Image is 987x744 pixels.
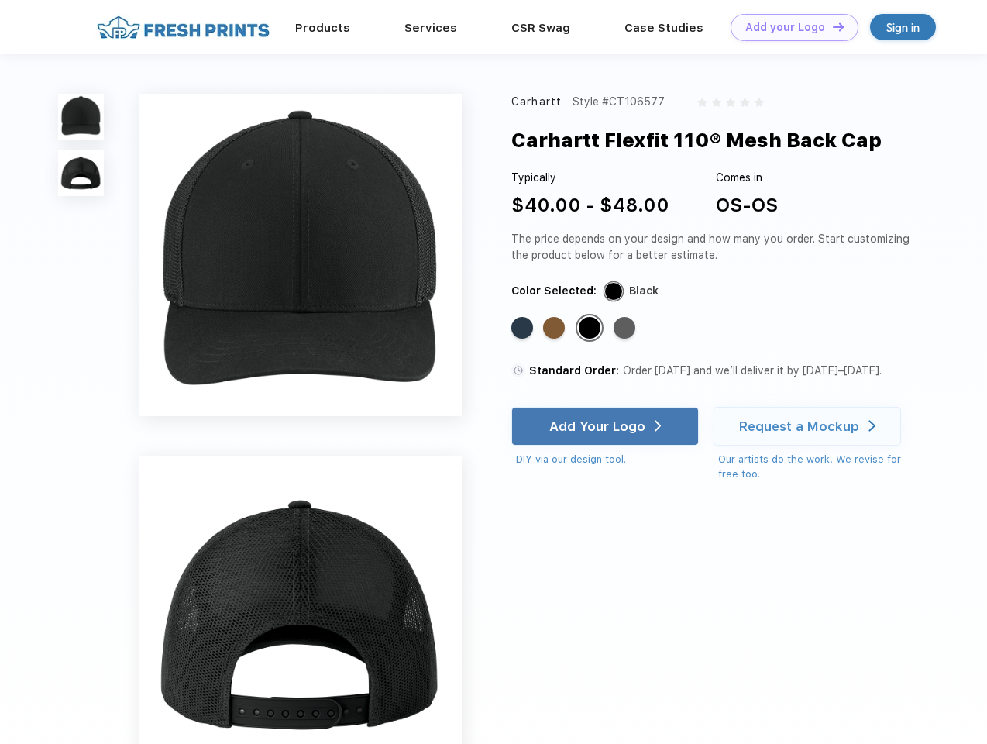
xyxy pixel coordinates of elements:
[511,283,597,299] div: Color Selected:
[712,98,721,107] img: gray_star.svg
[833,22,844,31] img: DT
[629,283,659,299] div: Black
[579,317,600,339] div: Black
[573,94,665,110] div: Style #CT106577
[623,364,882,377] span: Order [DATE] and we’ll deliver it by [DATE]–[DATE].
[511,94,562,110] div: Carhartt
[716,170,778,186] div: Comes in
[697,98,707,107] img: gray_star.svg
[511,317,533,339] div: Navy
[739,418,859,434] div: Request a Mockup
[516,452,699,467] div: DIY via our design tool.
[870,14,936,40] a: Sign in
[529,364,619,377] span: Standard Order:
[295,21,350,35] a: Products
[549,418,645,434] div: Add Your Logo
[511,231,916,263] div: The price depends on your design and how many you order. Start customizing the product below for ...
[58,150,104,196] img: func=resize&h=100
[718,452,916,482] div: Our artists do the work! We revise for free too.
[716,191,778,219] div: OS-OS
[868,420,875,432] img: white arrow
[886,19,920,36] div: Sign in
[511,191,669,219] div: $40.00 - $48.00
[139,94,462,416] img: func=resize&h=640
[655,420,662,432] img: white arrow
[755,98,764,107] img: gray_star.svg
[543,317,565,339] div: Carhartt Brown
[92,14,274,41] img: fo%20logo%202.webp
[511,170,669,186] div: Typically
[745,21,825,34] div: Add your Logo
[58,94,104,139] img: func=resize&h=100
[511,126,882,155] div: Carhartt Flexfit 110® Mesh Back Cap
[511,363,525,377] img: standard order
[614,317,635,339] div: Shadow Grey
[726,98,735,107] img: gray_star.svg
[740,98,749,107] img: gray_star.svg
